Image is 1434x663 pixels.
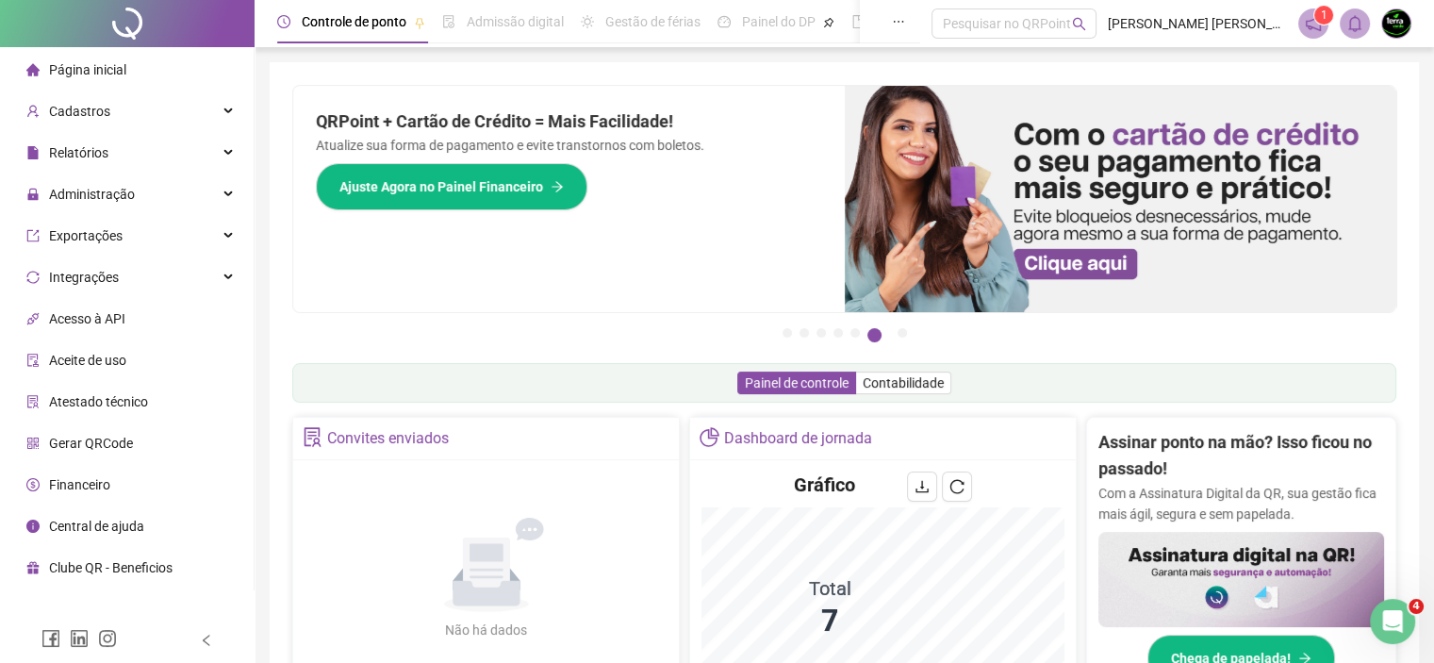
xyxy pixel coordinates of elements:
button: 1 [783,328,792,338]
span: gift [26,561,40,574]
span: search [1072,17,1086,31]
span: reload [949,479,964,494]
span: book [851,15,865,28]
span: qrcode [26,437,40,450]
div: Não há dados [400,620,573,640]
span: clock-circle [277,15,290,28]
span: api [26,312,40,325]
span: notification [1305,15,1322,32]
span: Cadastros [49,104,110,119]
span: audit [26,354,40,367]
span: facebook [41,629,60,648]
span: file-done [442,15,455,28]
span: Administração [49,187,135,202]
span: Ajuste Agora no Painel Financeiro [339,176,543,197]
span: Atestado técnico [49,394,148,409]
span: Contabilidade [863,375,944,390]
h2: Assinar ponto na mão? Isso ficou no passado! [1098,429,1384,483]
span: linkedin [70,629,89,648]
span: bell [1346,15,1363,32]
span: 4 [1409,599,1424,614]
span: Relatórios [49,145,108,160]
span: Painel do DP [742,14,816,29]
h2: QRPoint + Cartão de Crédito = Mais Facilidade! [316,108,822,135]
button: 6 [867,328,882,342]
p: Atualize sua forma de pagamento e evite transtornos com boletos. [316,135,822,156]
span: Acesso à API [49,311,125,326]
p: Com a Assinatura Digital da QR, sua gestão fica mais ágil, segura e sem papelada. [1098,483,1384,524]
span: Página inicial [49,62,126,77]
span: Painel de controle [745,375,849,390]
span: user-add [26,105,40,118]
span: export [26,229,40,242]
span: arrow-right [551,180,564,193]
span: sync [26,271,40,284]
span: lock [26,188,40,201]
span: 1 [1321,8,1327,22]
sup: 1 [1314,6,1333,25]
div: Dashboard de jornada [724,423,872,455]
span: Central de ajuda [49,519,144,534]
button: 2 [799,328,809,338]
button: 5 [850,328,860,338]
button: 4 [833,328,843,338]
button: Ajuste Agora no Painel Financeiro [316,163,587,210]
span: download [915,479,930,494]
div: Convites enviados [327,423,449,455]
img: banner%2F02c71560-61a6-44d4-94b9-c8ab97240462.png [1098,532,1384,627]
span: solution [26,395,40,408]
span: pushpin [823,17,834,28]
span: Gestão de férias [605,14,701,29]
span: [PERSON_NAME] [PERSON_NAME] VERDE ALIMENTO [1108,13,1287,34]
span: Admissão digital [467,14,564,29]
iframe: Intercom live chat [1370,599,1415,644]
span: Aceite de uso [49,353,126,368]
button: 3 [816,328,826,338]
span: dashboard [717,15,731,28]
button: 7 [898,328,907,338]
span: pushpin [414,17,425,28]
img: 53001 [1382,9,1410,38]
span: file [26,146,40,159]
span: sun [581,15,594,28]
span: info-circle [26,520,40,533]
span: Controle de ponto [302,14,406,29]
span: home [26,63,40,76]
span: ellipsis [892,15,905,28]
img: banner%2F75947b42-3b94-469c-a360-407c2d3115d7.png [845,86,1396,312]
span: dollar [26,478,40,491]
span: instagram [98,629,117,648]
span: solution [303,427,322,447]
h4: Gráfico [794,472,855,498]
span: Exportações [49,228,123,243]
span: Financeiro [49,477,110,492]
span: Integrações [49,270,119,285]
span: Gerar QRCode [49,436,133,451]
span: Clube QR - Beneficios [49,560,173,575]
span: left [200,634,213,647]
span: pie-chart [700,427,719,447]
